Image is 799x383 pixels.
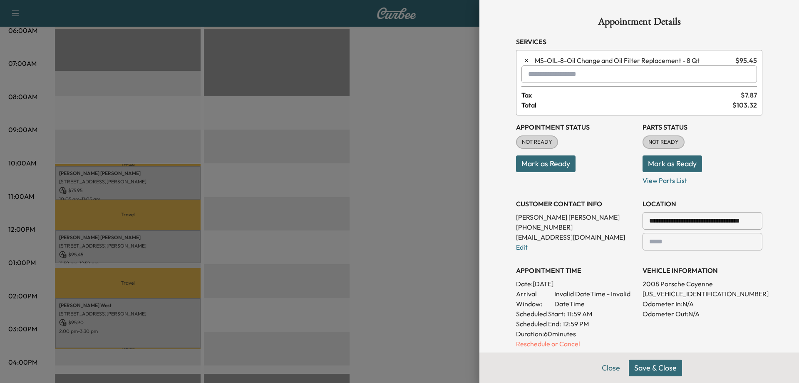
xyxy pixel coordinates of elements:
[516,265,636,275] h3: APPOINTMENT TIME
[516,232,636,242] p: [EMAIL_ADDRESS][DOMAIN_NAME]
[643,122,762,132] h3: Parts Status
[643,289,762,299] p: [US_VEHICLE_IDENTIFICATION_NUMBER]
[516,212,636,222] p: [PERSON_NAME] [PERSON_NAME]
[643,299,762,309] p: Odometer In: N/A
[735,55,757,65] span: $ 95.45
[516,329,636,339] p: Duration: 60 minutes
[516,17,762,30] h1: Appointment Details
[535,55,732,65] span: Oil Change and Oil Filter Replacement - 8 Qt
[563,319,589,329] p: 12:59 PM
[596,360,625,376] button: Close
[516,122,636,132] h3: Appointment Status
[517,138,557,146] span: NOT READY
[643,138,684,146] span: NOT READY
[643,155,702,172] button: Mark as Ready
[521,90,741,100] span: Tax
[516,309,565,319] p: Scheduled Start:
[741,90,757,100] span: $ 7.87
[516,279,636,289] p: Date: [DATE]
[567,309,592,319] p: 11:59 AM
[643,172,762,185] p: View Parts List
[516,319,561,329] p: Scheduled End:
[516,199,636,209] h3: CUSTOMER CONTACT INFO
[516,289,636,309] p: Arrival Window:
[732,100,757,110] span: $ 103.32
[643,309,762,319] p: Odometer Out: N/A
[554,289,636,309] span: Invalid DateTime - Invalid DateTime
[516,155,576,172] button: Mark as Ready
[516,222,636,232] p: [PHONE_NUMBER]
[516,339,636,349] p: Reschedule or Cancel
[521,100,732,110] span: Total
[516,243,528,251] a: Edit
[643,279,762,289] p: 2008 Porsche Cayenne
[516,37,762,47] h3: Services
[643,199,762,209] h3: LOCATION
[643,265,762,275] h3: VEHICLE INFORMATION
[629,360,682,376] button: Save & Close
